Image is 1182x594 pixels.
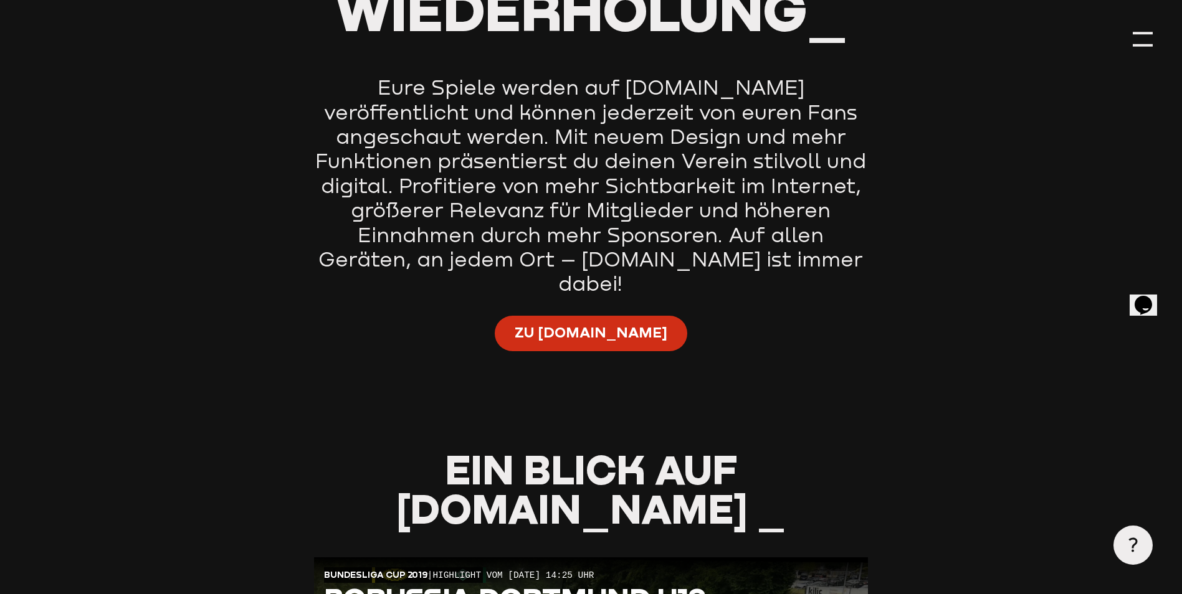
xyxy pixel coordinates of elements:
[495,316,688,351] a: Zu [DOMAIN_NAME]
[396,484,786,532] span: [DOMAIN_NAME] _
[1130,278,1170,316] iframe: chat widget
[515,323,667,342] span: Zu [DOMAIN_NAME]
[314,75,868,296] p: Eure Spiele werden auf [DOMAIN_NAME] veröffentlicht und können jederzeit von euren Fans angeschau...
[445,445,737,493] span: Ein Blick auf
